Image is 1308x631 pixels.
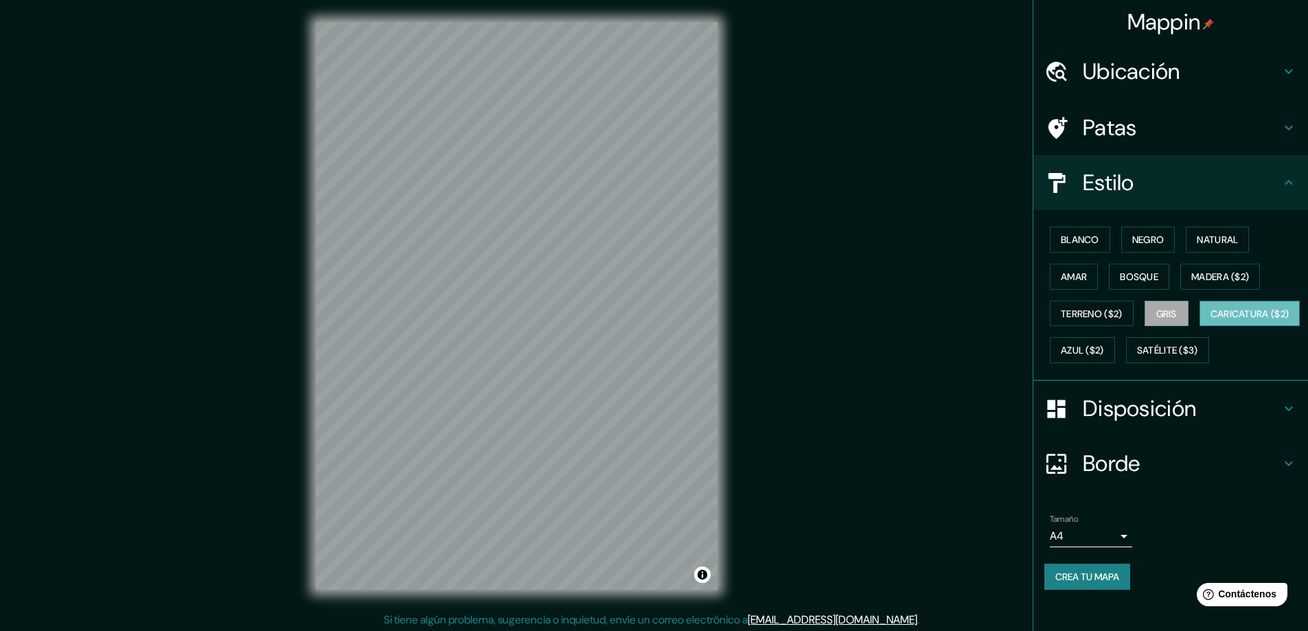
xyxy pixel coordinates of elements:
button: Azul ($2) [1050,337,1115,363]
font: Borde [1083,449,1140,478]
button: Crea tu mapa [1044,564,1130,590]
font: Gris [1156,308,1177,320]
button: Negro [1121,227,1175,253]
canvas: Mapa [316,22,718,590]
div: Borde [1033,436,1308,491]
div: Disposición [1033,381,1308,436]
img: pin-icon.png [1203,19,1214,30]
font: Natural [1197,233,1238,246]
font: Blanco [1061,233,1099,246]
button: Activar o desactivar atribución [694,566,711,583]
font: Crea tu mapa [1055,571,1119,583]
button: Bosque [1109,264,1169,290]
div: Ubicación [1033,44,1308,99]
div: A4 [1050,525,1132,547]
button: Natural [1186,227,1249,253]
font: . [921,612,924,627]
font: Terreno ($2) [1061,308,1123,320]
button: Terreno ($2) [1050,301,1134,327]
iframe: Lanzador de widgets de ayuda [1186,577,1293,616]
font: A4 [1050,529,1064,543]
button: Gris [1145,301,1189,327]
font: Bosque [1120,271,1158,283]
div: Estilo [1033,155,1308,210]
font: . [917,612,919,627]
font: Mappin [1127,8,1201,36]
button: Satélite ($3) [1126,337,1209,363]
a: [EMAIL_ADDRESS][DOMAIN_NAME] [748,612,917,627]
button: Caricatura ($2) [1200,301,1300,327]
font: Amar [1061,271,1087,283]
font: . [919,612,921,627]
font: Estilo [1083,168,1134,197]
button: Amar [1050,264,1098,290]
font: Madera ($2) [1191,271,1249,283]
font: Disposición [1083,394,1196,423]
button: Madera ($2) [1180,264,1260,290]
font: Tamaño [1050,514,1078,525]
div: Patas [1033,100,1308,155]
font: Caricatura ($2) [1211,308,1289,320]
font: Azul ($2) [1061,345,1104,357]
font: Negro [1132,233,1164,246]
font: Satélite ($3) [1137,345,1198,357]
button: Blanco [1050,227,1110,253]
font: Ubicación [1083,57,1180,86]
font: Si tiene algún problema, sugerencia o inquietud, envíe un correo electrónico a [384,612,748,627]
font: Patas [1083,113,1137,142]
